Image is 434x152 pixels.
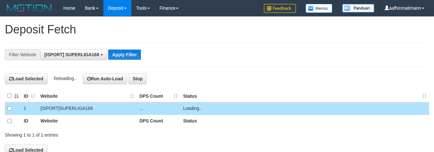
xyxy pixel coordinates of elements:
th: DPS Count: activate to sort column ascending [137,90,180,102]
button: Stop [128,73,147,84]
button: Load Selected [5,73,48,84]
button: [ISPORT] SUPERLIGA168 [40,49,107,60]
span: Reloading.. [54,76,76,81]
td: [ISPORT] SUPERLIGA168 [38,102,137,115]
td: 1 [21,102,38,115]
span: Loading.. [183,106,202,111]
span: ... [139,106,143,111]
img: Feedback.jpg [264,4,296,13]
div: Showing 1 to 1 of 1 entries [5,129,176,138]
th: Status [180,115,429,127]
th: Website [38,115,137,127]
img: panduan.png [342,4,374,13]
th: Status: activate to sort column ascending [180,90,429,102]
div: Filter Website [5,49,40,60]
h1: Deposit Fetch [5,23,429,36]
button: Apply Filter [108,49,141,60]
th: DPS Count [137,115,180,127]
span: [ISPORT] SUPERLIGA168 [44,52,99,57]
th: Website: activate to sort column ascending [38,90,137,102]
th: ID [21,115,38,127]
th: ID: activate to sort column ascending [21,90,38,102]
img: Button%20Memo.svg [306,4,333,13]
button: Run Auto-Load [83,73,127,84]
img: MOTION_logo.png [5,3,54,13]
